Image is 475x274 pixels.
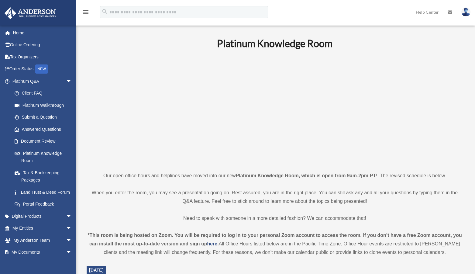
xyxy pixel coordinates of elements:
[87,189,463,206] p: When you enter the room, you may see a presentation going on. Rest assured, you are in the right ...
[9,135,81,147] a: Document Review
[9,111,81,123] a: Submit a Question
[217,241,219,246] strong: .
[3,7,58,19] img: Anderson Advisors Platinum Portal
[4,75,81,87] a: Platinum Q&Aarrow_drop_down
[4,246,81,258] a: My Documentsarrow_drop_down
[87,214,463,223] p: Need to speak with someone in a more detailed fashion? We can accommodate that!
[87,231,463,257] div: All Office Hours listed below are in the Pacific Time Zone. Office Hour events are restricted to ...
[4,51,81,63] a: Tax Organizers
[87,172,463,180] p: Our open office hours and helplines have moved into our new ! The revised schedule is below.
[9,147,78,167] a: Platinum Knowledge Room
[4,27,81,39] a: Home
[9,186,81,198] a: Land Trust & Deed Forum
[184,57,366,160] iframe: 231110_Toby_KnowledgeRoom
[66,246,78,259] span: arrow_drop_down
[4,210,81,222] a: Digital Productsarrow_drop_down
[35,64,48,74] div: NEW
[102,8,108,15] i: search
[88,233,462,246] strong: *This room is being hosted on Zoom. You will be required to log in to your personal Zoom account ...
[89,268,104,272] span: [DATE]
[9,123,81,135] a: Answered Questions
[4,39,81,51] a: Online Ordering
[9,99,81,111] a: Platinum Walkthrough
[82,9,89,16] i: menu
[4,234,81,246] a: My Anderson Teamarrow_drop_down
[217,37,332,49] b: Platinum Knowledge Room
[9,198,81,210] a: Portal Feedback
[4,222,81,234] a: My Entitiesarrow_drop_down
[66,210,78,223] span: arrow_drop_down
[461,8,470,16] img: User Pic
[9,167,81,186] a: Tax & Bookkeeping Packages
[236,173,376,178] strong: Platinum Knowledge Room, which is open from 9am-2pm PT
[82,11,89,16] a: menu
[66,222,78,235] span: arrow_drop_down
[4,63,81,75] a: Order StatusNEW
[66,75,78,88] span: arrow_drop_down
[9,87,81,99] a: Client FAQ
[207,241,217,246] a: here
[66,234,78,247] span: arrow_drop_down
